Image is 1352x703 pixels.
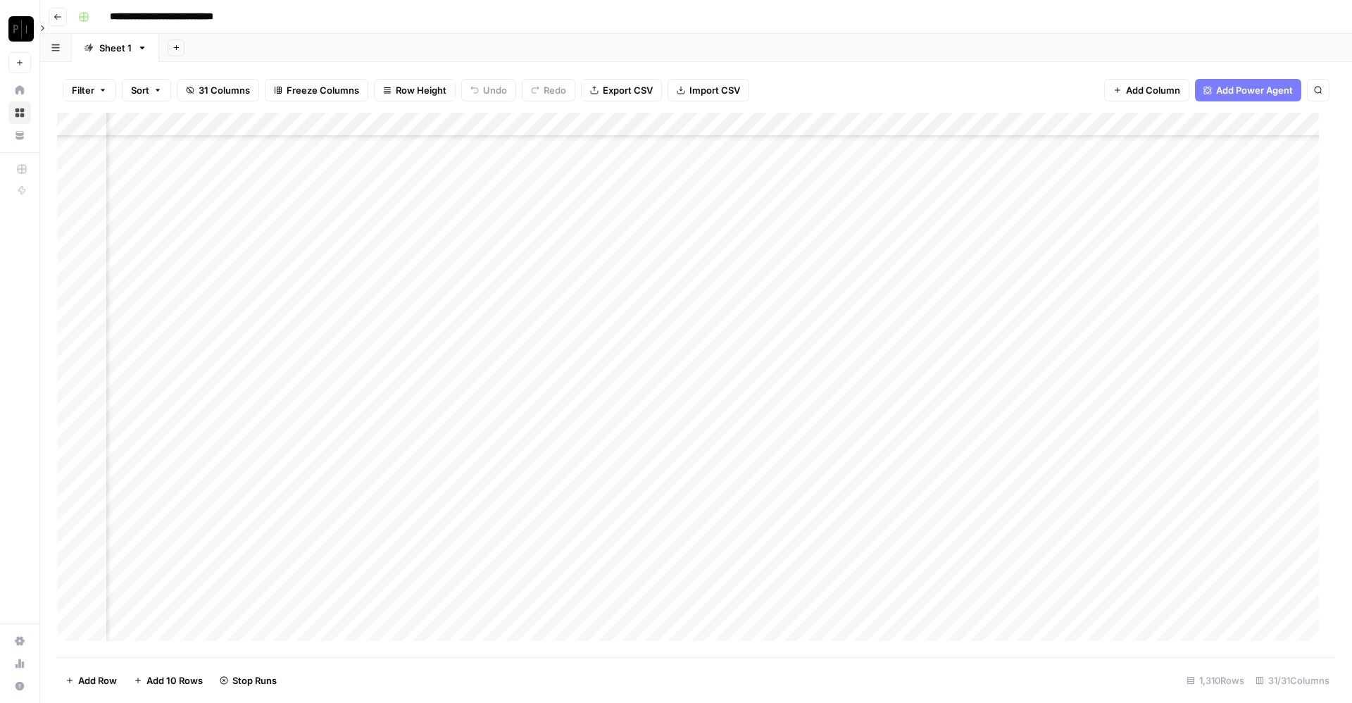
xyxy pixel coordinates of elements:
span: Stop Runs [232,673,277,688]
button: Filter [63,79,116,101]
span: Undo [483,83,507,97]
span: Sort [131,83,149,97]
div: 1,310 Rows [1181,669,1250,692]
button: Add Row [57,669,125,692]
span: Add Column [1126,83,1180,97]
span: Row Height [396,83,446,97]
span: Import CSV [689,83,740,97]
a: Your Data [8,124,31,147]
button: Row Height [374,79,456,101]
a: Usage [8,652,31,675]
span: Export CSV [603,83,653,97]
span: Filter [72,83,94,97]
span: 31 Columns [199,83,250,97]
a: Settings [8,630,31,652]
span: Freeze Columns [287,83,359,97]
img: Paragon (Prod) Logo [8,16,34,42]
button: Export CSV [581,79,662,101]
button: Stop Runs [211,669,285,692]
span: Add Row [78,673,117,688]
a: Home [8,79,31,101]
button: Sort [122,79,171,101]
button: Help + Support [8,675,31,697]
button: Redo [522,79,575,101]
button: Undo [461,79,516,101]
button: Add Column [1104,79,1189,101]
div: Sheet 1 [99,41,132,55]
a: Sheet 1 [72,34,159,62]
button: Import CSV [668,79,749,101]
span: Add 10 Rows [146,673,203,688]
button: Add Power Agent [1195,79,1301,101]
span: Add Power Agent [1216,83,1293,97]
span: Redo [544,83,566,97]
button: Workspace: Paragon (Prod) [8,11,31,46]
a: Browse [8,101,31,124]
button: Freeze Columns [265,79,368,101]
button: 31 Columns [177,79,259,101]
div: 31/31 Columns [1250,669,1335,692]
button: Add 10 Rows [125,669,211,692]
